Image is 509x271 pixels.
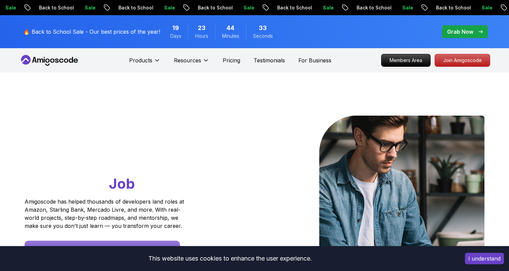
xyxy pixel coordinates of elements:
span: 33 Seconds [259,23,267,33]
a: For Business [298,56,331,64]
button: Resources [174,56,209,70]
p: Amigoscode has helped thousands of developers land roles at Amazon, Starling Bank, Mercado Livre,... [25,198,186,230]
p: 🔥 Back to School Sale - Our best prices of the year! [23,28,160,36]
span: 44 Minutes [226,23,234,33]
a: Testimonials [254,56,285,64]
span: Seconds [253,33,273,39]
p: Sale [473,4,495,11]
p: Join Amigoscode [435,54,490,66]
span: Job [109,175,135,192]
p: Back to School [110,4,156,11]
p: Sale [76,4,98,11]
p: Products [129,56,152,64]
p: Back to School [189,4,235,11]
p: Back to School [31,4,76,11]
p: Grab Now [447,28,473,36]
p: Sale [315,4,336,11]
p: Back to School [269,4,315,11]
p: Back to School [428,4,473,11]
div: This website uses cookies to enhance the user experience. [5,251,455,266]
h1: Go From Learning to Hired: Master Java, Spring Boot & Cloud Skills That Get You the [25,116,210,193]
button: Accept cookies [465,253,504,264]
a: Start Free [DATE] - Build Your First Project This Week [25,241,180,257]
a: Join Amigoscode [435,54,490,67]
button: Products [129,56,160,70]
a: Pricing [223,56,240,64]
span: Days [170,33,181,39]
span: Minutes [222,33,239,39]
p: Sale [394,4,415,11]
a: Members Area [381,54,431,67]
p: Sale [156,4,177,11]
p: Resources [174,56,201,64]
p: Sale [235,4,257,11]
p: Members Area [381,54,430,66]
span: 23 Hours [198,23,206,33]
span: 19 Days [172,23,179,33]
span: Hours [195,33,208,39]
p: Back to School [348,4,394,11]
